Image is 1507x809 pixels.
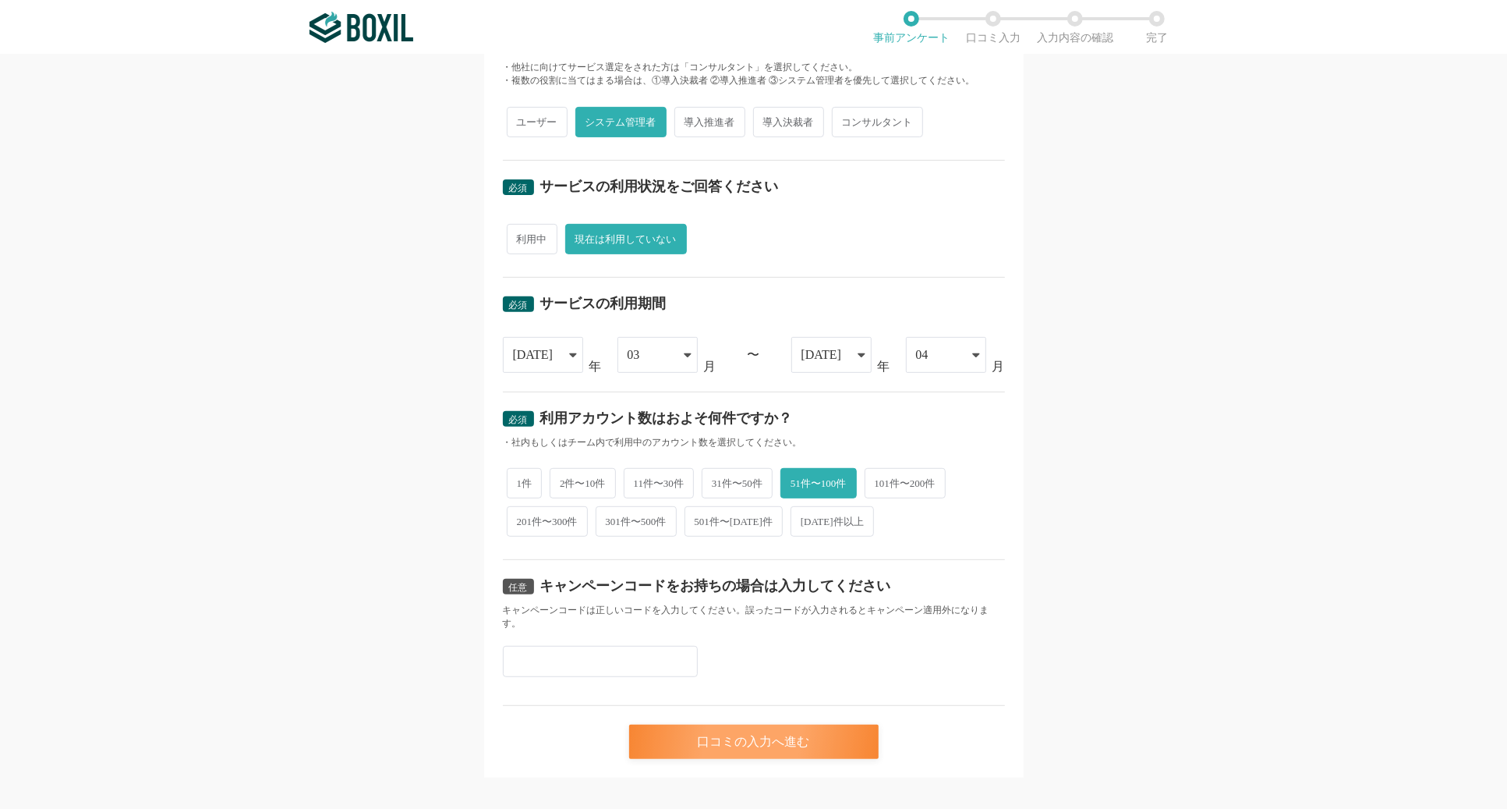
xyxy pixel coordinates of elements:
span: 利用中 [507,224,557,254]
span: 201件〜300件 [507,506,588,537]
li: 完了 [1116,11,1198,44]
span: 501件〜[DATE]件 [685,506,783,537]
span: 現在は利用していない [565,224,687,254]
span: システム管理者 [575,107,667,137]
span: 必須 [509,414,528,425]
div: 04 [916,338,929,372]
span: 301件〜500件 [596,506,677,537]
div: サービスの利用期間 [540,296,667,310]
span: 2件〜10件 [550,468,616,499]
div: キャンペーンコードは正しいコードを入力してください。誤ったコードが入力されるとキャンペーン適用外になります。 [503,604,1005,630]
div: [DATE] [513,338,554,372]
span: 任意 [509,582,528,593]
li: 事前アンケート [871,11,953,44]
div: [DATE] [801,338,842,372]
span: 51件〜100件 [780,468,857,499]
li: 口コミ入力 [953,11,1035,44]
span: [DATE]件以上 [791,506,874,537]
span: 導入推進者 [674,107,745,137]
div: ・複数の役割に当てはまる場合は、①導入決裁者 ②導入推進者 ③システム管理者を優先して選択してください。 [503,74,1005,87]
img: ボクシルSaaS_ロゴ [310,12,413,43]
div: 利用アカウント数はおよそ何件ですか？ [540,411,793,425]
div: 03 [628,338,640,372]
div: 口コミの入力へ進む [629,725,879,759]
span: 101件〜200件 [865,468,946,499]
div: 月 [704,360,716,373]
div: ・社内もしくはチーム内で利用中のアカウント数を選択してください。 [503,436,1005,449]
span: コンサルタント [832,107,923,137]
span: 1件 [507,468,543,499]
span: 必須 [509,300,528,310]
span: 31件〜50件 [702,468,773,499]
span: 導入決裁者 [753,107,824,137]
span: 必須 [509,183,528,193]
span: 11件〜30件 [624,468,695,499]
div: 〜 [748,349,760,361]
span: ユーザー [507,107,568,137]
div: 年 [878,360,890,373]
div: キャンペーンコードをお持ちの場合は入力してください [540,579,891,593]
div: ・他社に向けてサービス選定をされた方は「コンサルタント」を選択してください。 [503,61,1005,74]
div: 月 [992,360,1005,373]
div: 年 [589,360,602,373]
div: サービスの利用状況をご回答ください [540,179,779,193]
li: 入力内容の確認 [1035,11,1116,44]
